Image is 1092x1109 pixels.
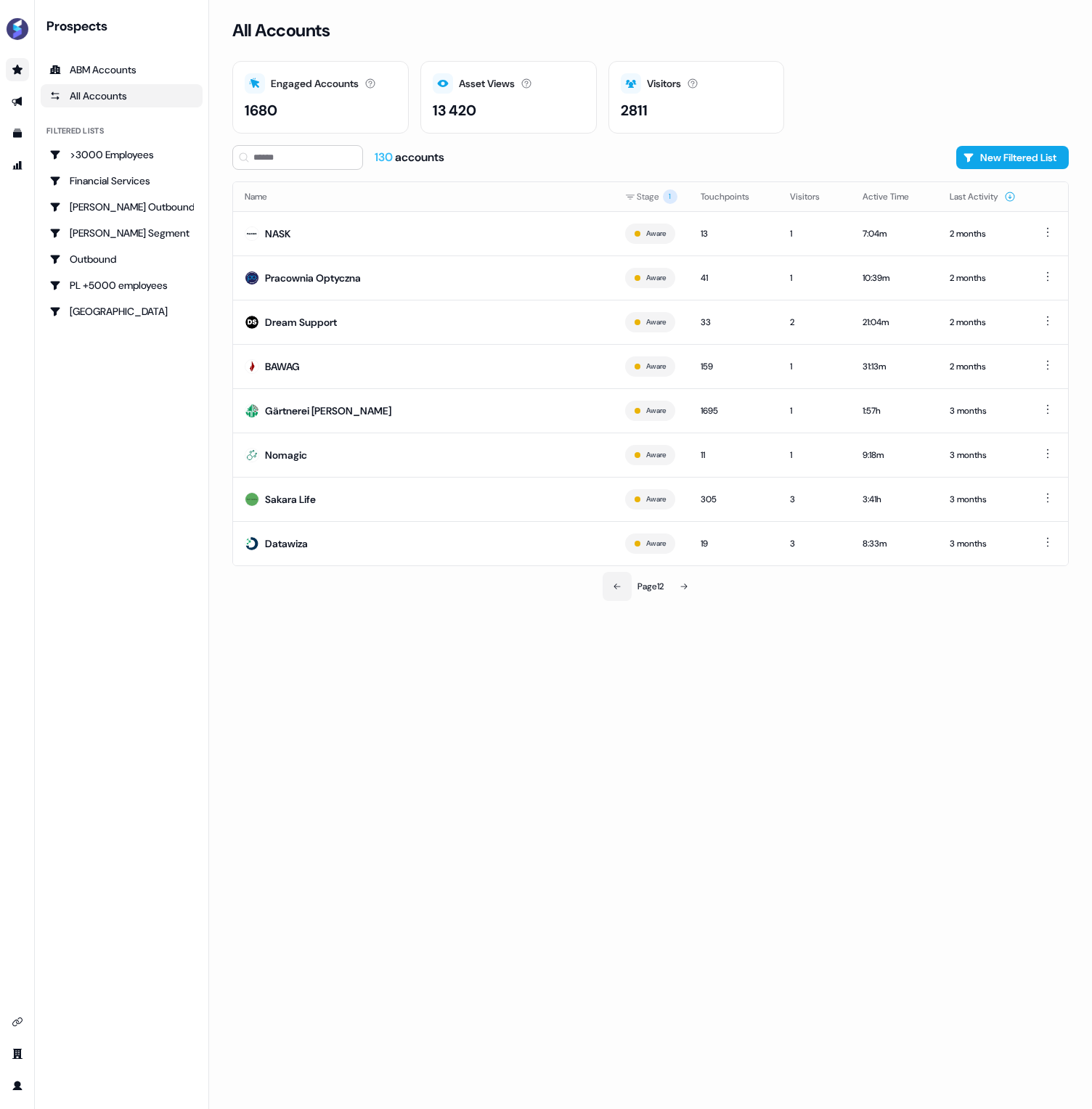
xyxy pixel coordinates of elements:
button: Last Activity [950,184,1016,210]
div: [GEOGRAPHIC_DATA] [49,304,194,319]
a: Go to templates [6,122,29,145]
span: 130 [375,150,395,165]
button: Aware [646,404,666,417]
div: accounts [375,150,444,165]
div: PL +5000 employees [49,278,194,292]
div: Page 12 [637,579,664,594]
div: Sakara Life [265,492,316,507]
div: 2 [790,315,839,330]
div: Filtered lists [46,125,104,137]
div: 1:57h [863,404,926,418]
a: Go to Financial Services [41,169,203,192]
h3: All Accounts [232,20,330,41]
div: Visitors [647,76,681,91]
a: Go to integrations [6,1010,29,1034]
div: 10:39m [863,271,926,285]
a: Go to Outbound [41,247,203,271]
div: 2 months [950,359,1016,374]
button: Aware [646,360,666,373]
button: Visitors [790,184,837,210]
div: Financial Services [49,173,194,188]
div: Outbound [49,252,194,266]
div: Prospects [46,17,203,35]
a: Go to attribution [6,154,29,177]
div: Pracownia Optyczna [265,271,361,285]
div: 8:33m [863,536,926,551]
div: All Accounts [49,89,194,103]
div: 3:41h [863,492,926,507]
div: 41 [701,271,767,285]
div: 1 [790,359,839,374]
div: Engaged Accounts [271,76,359,91]
div: BAWAG [265,359,300,374]
div: 1 [790,226,839,241]
div: Asset Views [459,76,515,91]
div: 13 [701,226,767,241]
div: Dream Support [265,315,337,330]
div: 3 months [950,492,1016,507]
div: >3000 Employees [49,147,194,162]
div: 1 [790,271,839,285]
a: ABM Accounts [41,58,203,81]
a: Go to outbound experience [6,90,29,113]
div: 3 [790,536,839,551]
div: Gärtnerei [PERSON_NAME] [265,404,391,418]
div: 2811 [621,99,648,121]
div: 21:04m [863,315,926,330]
div: ABM Accounts [49,62,194,77]
div: 2 months [950,315,1016,330]
span: 1 [663,189,677,204]
div: 3 [790,492,839,507]
div: 3 months [950,448,1016,462]
div: Datawiza [265,536,308,551]
div: NASK [265,226,290,241]
a: Go to Kasper's Outbound [41,195,203,218]
a: Go to >3000 Employees [41,143,203,166]
div: [PERSON_NAME] Outbound [49,200,194,214]
div: 11 [701,448,767,462]
button: Active Time [863,184,926,210]
div: Nomagic [265,448,307,462]
button: Aware [646,271,666,285]
button: New Filtered List [956,146,1069,169]
div: 3 months [950,404,1016,418]
button: Touchpoints [701,184,767,210]
div: [PERSON_NAME] Segment [49,226,194,240]
div: 1695 [701,404,767,418]
a: Go to PL +5000 employees [41,274,203,297]
th: Name [233,182,614,211]
div: 7:04m [863,226,926,241]
button: Aware [646,449,666,462]
a: Go to team [6,1042,29,1065]
a: Go to prospects [6,58,29,81]
div: 9:18m [863,448,926,462]
div: Stage [625,189,677,204]
div: 3 months [950,536,1016,551]
div: 1 [790,448,839,462]
div: 159 [701,359,767,374]
button: Aware [646,316,666,329]
a: All accounts [41,84,203,107]
div: 33 [701,315,767,330]
div: 2 months [950,226,1016,241]
a: Go to Poland [41,300,203,323]
button: Aware [646,493,666,506]
button: Aware [646,537,666,550]
div: 1 [790,404,839,418]
a: Go to profile [6,1074,29,1097]
div: 13 420 [433,99,476,121]
div: 2 months [950,271,1016,285]
div: 31:13m [863,359,926,374]
div: 19 [701,536,767,551]
div: 1680 [245,99,277,121]
div: 305 [701,492,767,507]
button: Aware [646,227,666,240]
a: Go to Kasper's Segment [41,221,203,245]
